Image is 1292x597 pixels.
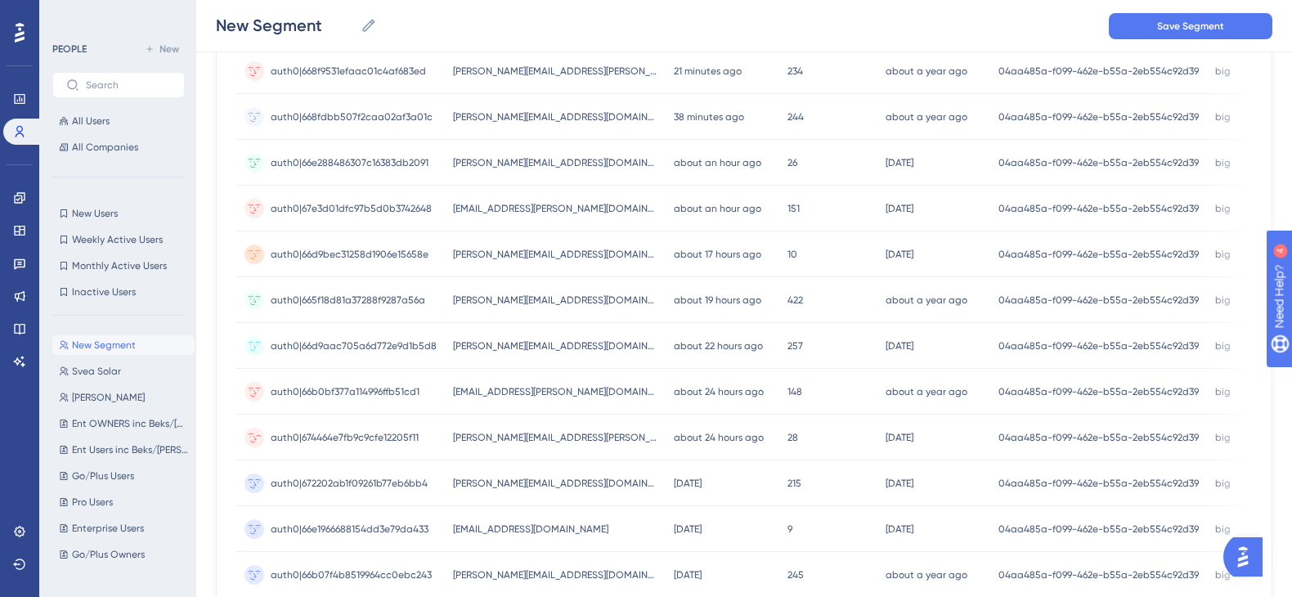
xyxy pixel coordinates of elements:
[886,157,913,168] time: [DATE]
[886,478,913,489] time: [DATE]
[787,156,797,169] span: 26
[453,568,657,581] span: [PERSON_NAME][EMAIL_ADDRESS][DOMAIN_NAME]
[271,156,428,169] span: auth0|66e288486307c16383db2091
[998,568,1199,581] span: 04aa485a-f099-462e-b55a-2eb554c92d39
[787,385,802,398] span: 148
[1215,339,1231,352] span: big
[1215,156,1231,169] span: big
[52,518,195,538] button: Enterprise Users
[674,65,742,77] time: 21 minutes ago
[72,285,136,298] span: Inactive Users
[72,469,134,483] span: Go/Plus Users
[998,385,1199,398] span: 04aa485a-f099-462e-b55a-2eb554c92d39
[72,207,118,220] span: New Users
[1215,431,1231,444] span: big
[674,111,744,123] time: 38 minutes ago
[453,202,657,215] span: [EMAIL_ADDRESS][PERSON_NAME][DOMAIN_NAME]
[787,202,800,215] span: 151
[159,43,179,56] span: New
[72,417,188,430] span: Ent OWNERS inc Beks/[PERSON_NAME]
[72,496,113,509] span: Pro Users
[998,523,1199,536] span: 04aa485a-f099-462e-b55a-2eb554c92d39
[72,339,136,352] span: New Segment
[998,156,1199,169] span: 04aa485a-f099-462e-b55a-2eb554c92d39
[1215,477,1231,490] span: big
[114,8,119,21] div: 4
[1215,294,1231,307] span: big
[72,391,145,404] span: [PERSON_NAME]
[271,385,419,398] span: auth0|66b0bf377a114996ffb51cd1
[886,569,967,581] time: about a year ago
[1215,568,1231,581] span: big
[886,340,913,352] time: [DATE]
[271,110,433,123] span: auth0|668fdbb507f2caa02af3a01c
[271,202,432,215] span: auth0|67e3d01dfc97b5d0b3742648
[787,568,804,581] span: 245
[453,431,657,444] span: [PERSON_NAME][EMAIL_ADDRESS][PERSON_NAME][DOMAIN_NAME]
[1215,248,1231,261] span: big
[38,4,102,24] span: Need Help?
[453,110,657,123] span: [PERSON_NAME][EMAIL_ADDRESS][DOMAIN_NAME]
[998,65,1199,78] span: 04aa485a-f099-462e-b55a-2eb554c92d39
[72,548,145,561] span: Go/Plus Owners
[52,335,195,355] button: New Segment
[998,477,1199,490] span: 04aa485a-f099-462e-b55a-2eb554c92d39
[139,39,185,59] button: New
[72,443,188,456] span: Ent Users inc Beks/[PERSON_NAME]
[52,440,195,460] button: Ent Users inc Beks/[PERSON_NAME]
[886,523,913,535] time: [DATE]
[886,111,967,123] time: about a year ago
[886,432,913,443] time: [DATE]
[886,249,913,260] time: [DATE]
[52,545,195,564] button: Go/Plus Owners
[787,477,801,490] span: 215
[674,340,763,352] time: about 22 hours ago
[52,361,195,381] button: Svea Solar
[453,156,657,169] span: [PERSON_NAME][EMAIL_ADDRESS][DOMAIN_NAME]
[72,365,121,378] span: Svea Solar
[453,523,608,536] span: [EMAIL_ADDRESS][DOMAIN_NAME]
[1215,65,1231,78] span: big
[271,568,432,581] span: auth0|66b07f4b8519964cc0ebc243
[1223,532,1272,581] iframe: UserGuiding AI Assistant Launcher
[998,339,1199,352] span: 04aa485a-f099-462e-b55a-2eb554c92d39
[453,65,657,78] span: [PERSON_NAME][EMAIL_ADDRESS][PERSON_NAME][DOMAIN_NAME]
[86,79,171,91] input: Search
[886,65,967,77] time: about a year ago
[72,522,144,535] span: Enterprise Users
[52,492,195,512] button: Pro Users
[674,569,702,581] time: [DATE]
[453,248,657,261] span: [PERSON_NAME][EMAIL_ADDRESS][DOMAIN_NAME]
[52,204,185,223] button: New Users
[52,388,195,407] button: [PERSON_NAME]
[787,431,798,444] span: 28
[52,230,185,249] button: Weekly Active Users
[216,14,354,37] input: Segment Name
[72,233,163,246] span: Weekly Active Users
[1215,202,1231,215] span: big
[998,110,1199,123] span: 04aa485a-f099-462e-b55a-2eb554c92d39
[52,414,195,433] button: Ent OWNERS inc Beks/[PERSON_NAME]
[453,385,657,398] span: [EMAIL_ADDRESS][PERSON_NAME][DOMAIN_NAME]
[674,386,764,397] time: about 24 hours ago
[674,478,702,489] time: [DATE]
[271,431,419,444] span: auth0|674464e7fb9c9cfe12205f11
[1157,20,1224,33] span: Save Segment
[674,432,764,443] time: about 24 hours ago
[52,466,195,486] button: Go/Plus Users
[998,294,1199,307] span: 04aa485a-f099-462e-b55a-2eb554c92d39
[72,141,138,154] span: All Companies
[674,203,761,214] time: about an hour ago
[787,248,797,261] span: 10
[453,294,657,307] span: [PERSON_NAME][EMAIL_ADDRESS][DOMAIN_NAME]
[271,477,428,490] span: auth0|672202ab1f09261b77eb6bb4
[886,294,967,306] time: about a year ago
[787,294,803,307] span: 422
[674,249,761,260] time: about 17 hours ago
[52,111,185,131] button: All Users
[886,386,967,397] time: about a year ago
[72,114,110,128] span: All Users
[787,523,792,536] span: 9
[271,65,426,78] span: auth0|668f9531efaac01c4af683ed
